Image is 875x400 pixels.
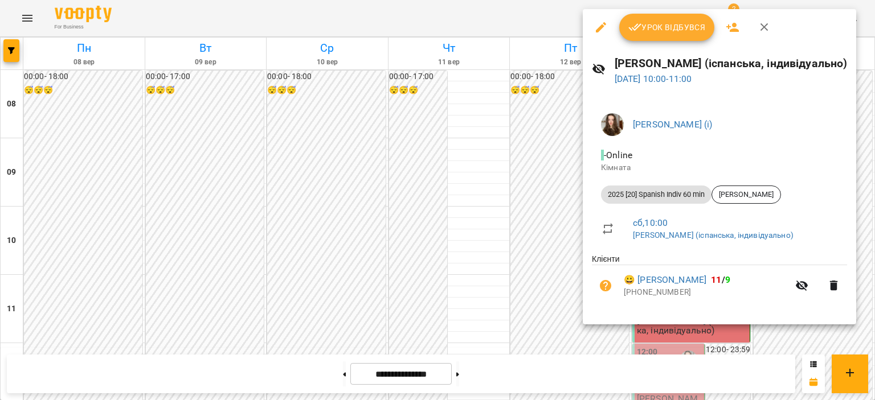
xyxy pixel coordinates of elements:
[601,113,624,136] img: f828951e34a2a7ae30fa923eeeaf7e77.jpg
[633,230,794,240] a: [PERSON_NAME] (іспанська, індивідуально)
[633,217,668,228] a: сб , 10:00
[592,253,847,310] ul: Клієнти
[615,55,848,72] h6: [PERSON_NAME] (іспанська, індивідуально)
[601,162,838,174] p: Кімната
[601,189,712,200] span: 2025 [20] Spanish Indiv 60 min
[711,274,730,285] b: /
[712,185,781,204] div: [PERSON_NAME]
[615,73,692,84] a: [DATE] 10:00-11:00
[711,274,721,285] span: 11
[712,189,780,200] span: [PERSON_NAME]
[628,20,706,34] span: Урок відбувся
[633,119,713,130] a: [PERSON_NAME] (і)
[601,150,635,160] span: - Online
[619,14,715,41] button: Урок відбувся
[624,273,706,287] a: 😀 [PERSON_NAME]
[624,287,788,298] p: [PHONE_NUMBER]
[725,274,730,285] span: 9
[592,272,619,299] button: Візит ще не сплачено. Додати оплату?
